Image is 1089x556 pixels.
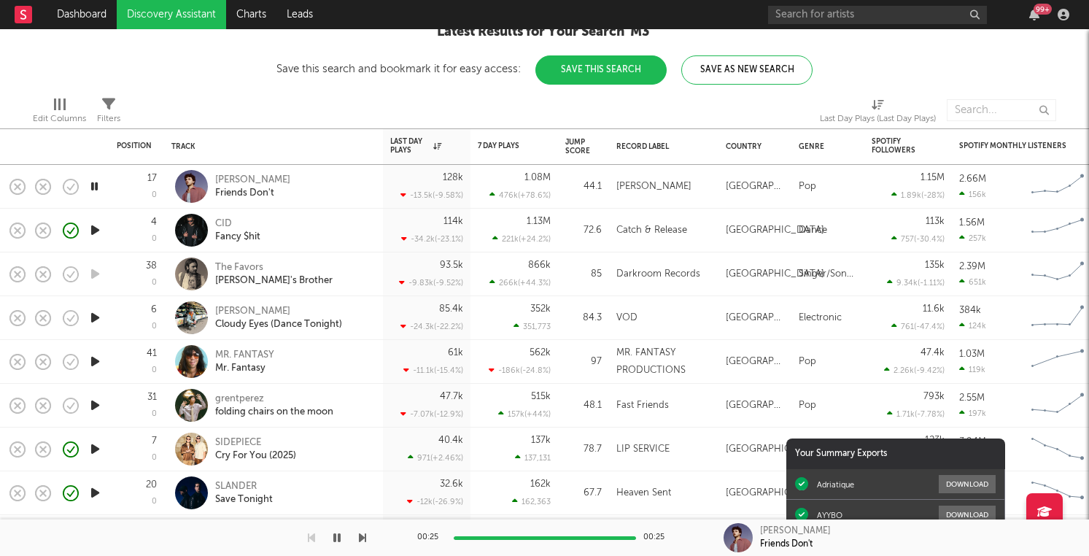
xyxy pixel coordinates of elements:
[390,137,441,155] div: Last Day Plays
[443,217,463,226] div: 114k
[440,479,463,489] div: 32.6k
[215,261,333,287] a: The Favors[PERSON_NAME]'s Brother
[478,142,529,150] div: 7 Day Plays
[923,304,945,314] div: 11.6k
[565,266,602,283] div: 85
[799,397,816,414] div: Pop
[891,190,945,200] div: 1.89k ( -28 % )
[489,190,551,200] div: 476k ( +78.6 % )
[215,305,342,318] div: [PERSON_NAME]
[939,475,996,493] button: Download
[959,409,986,418] div: 197k
[401,234,463,244] div: -34.2k ( -23.1 % )
[152,436,157,446] div: 7
[959,142,1069,150] div: Spotify Monthly Listeners
[820,110,936,128] div: Last Day Plays (Last Day Plays)
[117,142,152,150] div: Position
[891,234,945,244] div: 757 ( -30.4 % )
[799,142,850,151] div: Genre
[925,436,945,445] div: 123k
[926,217,945,226] div: 113k
[215,217,260,244] a: CIDFancy $hit
[939,506,996,524] button: Download
[959,233,986,243] div: 257k
[215,362,274,375] div: Mr. Fantasy
[872,137,923,155] div: Spotify Followers
[565,353,602,371] div: 97
[152,454,157,462] div: 0
[215,406,333,419] div: folding chairs on the moon
[417,529,446,547] div: 00:25
[152,410,157,418] div: 0
[215,349,274,375] a: MR. FANTASYMr. Fantasy
[921,173,945,182] div: 1.15M
[215,436,296,463] a: SIDEPIECECry For You (2025)
[786,439,1005,469] div: Your Summary Exports
[535,55,667,85] button: Save This Search
[565,222,602,239] div: 72.6
[448,348,463,358] div: 61k
[215,261,333,274] div: The Favors
[726,309,784,327] div: [GEOGRAPHIC_DATA]
[215,174,290,187] div: [PERSON_NAME]
[147,174,157,183] div: 17
[616,222,687,239] div: Catch & Release
[97,92,120,134] div: Filters
[215,480,273,506] a: SLANDERSave Tonight
[799,222,827,239] div: Dance
[616,441,670,458] div: LIP SERVICE
[616,484,671,502] div: Heaven Sent
[925,260,945,270] div: 135k
[616,178,691,196] div: [PERSON_NAME]
[530,304,551,314] div: 352k
[399,278,463,287] div: -9.83k ( -9.52 % )
[726,484,824,502] div: [GEOGRAPHIC_DATA]
[726,397,784,414] div: [GEOGRAPHIC_DATA]
[151,305,157,314] div: 6
[643,529,673,547] div: 00:25
[726,142,777,151] div: Country
[152,279,157,287] div: 0
[616,397,669,414] div: Fast Friends
[959,365,985,374] div: 119k
[443,173,463,182] div: 128k
[152,191,157,199] div: 0
[33,110,86,128] div: Edit Columns
[726,441,824,458] div: [GEOGRAPHIC_DATA]
[492,234,551,244] div: 221k ( +24.2 % )
[146,480,157,490] div: 20
[959,393,985,403] div: 2.55M
[531,436,551,445] div: 137k
[959,262,985,271] div: 2.39M
[512,497,551,506] div: 162,363
[215,436,296,449] div: SIDEPIECE
[215,231,260,244] div: Fancy $hit
[171,142,368,151] div: Track
[215,393,333,406] div: grentperez
[565,138,590,155] div: Jump Score
[215,349,274,362] div: MR. FANTASY
[215,217,260,231] div: CID
[215,174,290,200] a: [PERSON_NAME]Friends Don't
[215,274,333,287] div: [PERSON_NAME]'s Brother
[215,318,342,331] div: Cloudy Eyes (Dance Tonight)
[97,110,120,128] div: Filters
[726,266,824,283] div: [GEOGRAPHIC_DATA]
[498,409,551,419] div: 157k ( +44 % )
[565,397,602,414] div: 48.1
[760,525,831,538] div: [PERSON_NAME]
[959,218,985,228] div: 1.56M
[799,266,857,283] div: Singer/Songwriter
[1034,4,1052,15] div: 99 +
[530,479,551,489] div: 162k
[959,306,981,315] div: 384k
[524,173,551,182] div: 1.08M
[407,497,463,506] div: -12k ( -26.9 % )
[215,393,333,419] a: grentperezfolding chairs on the moon
[565,309,602,327] div: 84.3
[959,321,986,331] div: 124k
[681,55,813,85] button: Save As New Search
[921,348,945,358] div: 47.4k
[215,449,296,463] div: Cry For You (2025)
[959,437,986,447] div: 3.94M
